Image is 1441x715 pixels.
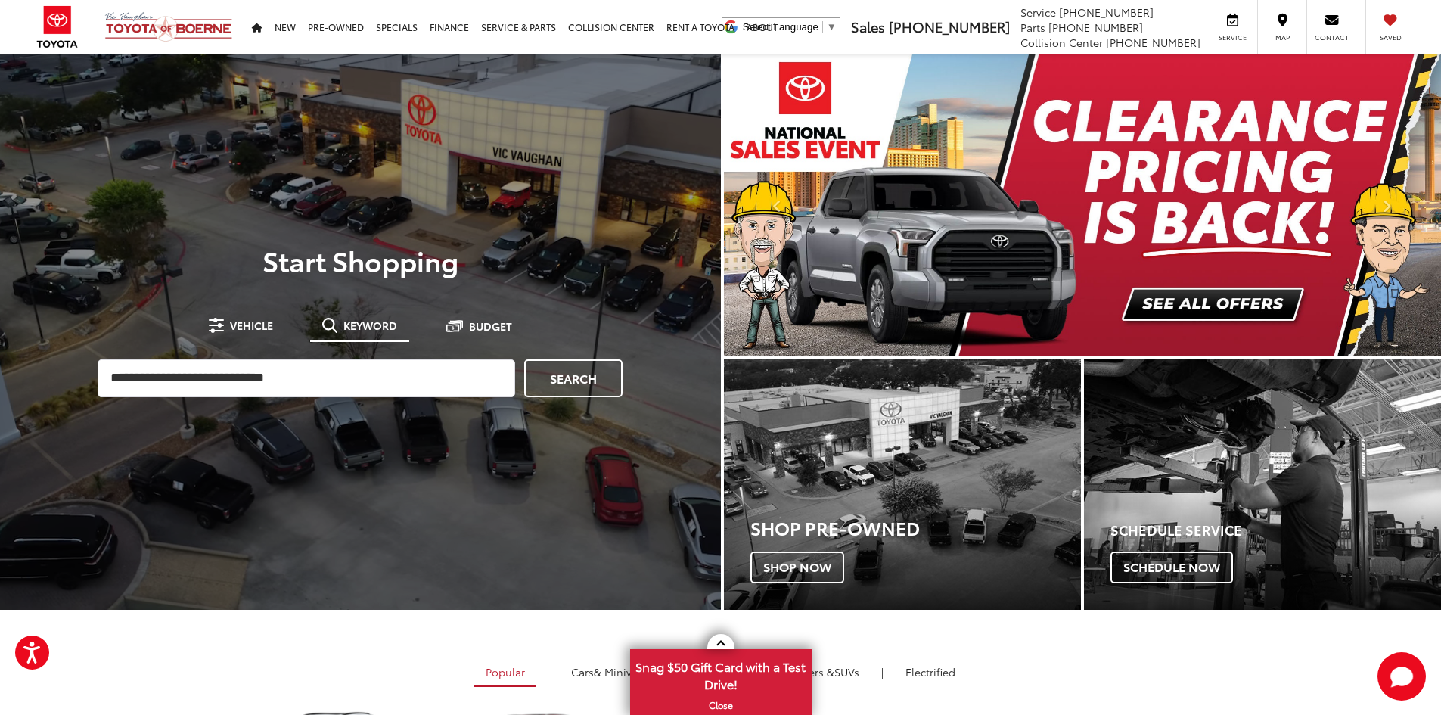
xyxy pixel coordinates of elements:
span: Select Language [743,21,818,33]
button: Click to view previous picture. [724,84,831,326]
a: Electrified [894,659,967,685]
div: Toyota [724,359,1081,610]
span: Keyword [343,320,397,331]
span: Snag $50 Gift Card with a Test Drive! [632,651,810,697]
span: Collision Center [1020,35,1103,50]
a: SUVs [756,659,871,685]
span: Schedule Now [1110,552,1233,583]
a: Schedule Service Schedule Now [1084,359,1441,610]
span: Shop Now [750,552,844,583]
svg: Start Chat [1377,652,1426,701]
span: [PHONE_NUMBER] [1106,35,1200,50]
li: | [877,664,887,679]
span: [PHONE_NUMBER] [1048,20,1143,35]
h4: Schedule Service [1110,523,1441,538]
span: Contact [1315,33,1349,42]
span: [PHONE_NUMBER] [1059,5,1154,20]
li: | [543,664,553,679]
span: Budget [469,321,512,331]
span: Saved [1374,33,1407,42]
a: Search [524,359,623,397]
span: Map [1266,33,1299,42]
a: Popular [474,659,536,687]
span: ▼ [827,21,837,33]
span: [PHONE_NUMBER] [889,17,1010,36]
a: Cars [560,659,656,685]
button: Toggle Chat Window [1377,652,1426,701]
div: Toyota [1084,359,1441,610]
button: Click to view next picture. [1334,84,1441,326]
span: & Minivan [594,664,644,679]
p: Start Shopping [64,245,657,275]
span: Service [1216,33,1250,42]
img: Vic Vaughan Toyota of Boerne [104,11,233,42]
span: Service [1020,5,1056,20]
a: Select Language​ [743,21,837,33]
span: Sales [851,17,885,36]
span: Vehicle [230,320,273,331]
h3: Shop Pre-Owned [750,518,1081,537]
span: ​ [822,21,823,33]
a: Shop Pre-Owned Shop Now [724,359,1081,610]
span: Parts [1020,20,1045,35]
